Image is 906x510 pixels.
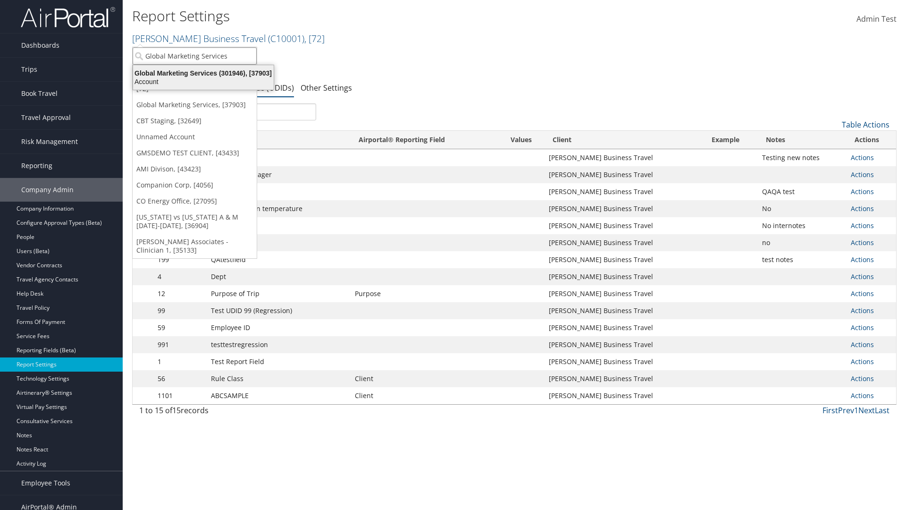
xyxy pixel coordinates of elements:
td: 991 [153,336,206,353]
td: Client [350,370,498,387]
td: Desig [206,234,350,251]
td: Test Report Field [206,353,350,370]
h1: Report Settings [132,6,642,26]
a: Actions [851,204,874,213]
td: [PERSON_NAME] Business Travel [544,268,703,285]
td: test notes [757,251,846,268]
td: [PERSON_NAME] Business Travel [544,166,703,183]
input: Search Accounts [133,47,257,65]
td: [PERSON_NAME] Business Travel [544,285,703,302]
td: Purpose of Trip [206,285,350,302]
td: Temp [206,183,350,200]
a: Actions [851,340,874,349]
td: Test UDID 99 (Regression) [206,302,350,319]
a: Next [858,405,875,416]
a: Actions [851,170,874,179]
th: Example [703,131,757,149]
td: [PERSON_NAME] Business Travel [544,234,703,251]
div: Account [127,77,279,86]
td: [PERSON_NAME] Business Travel [544,200,703,217]
td: Purpose [350,285,498,302]
td: Rule Class [206,370,350,387]
img: airportal-logo.png [21,6,115,28]
a: Actions [851,255,874,264]
td: ABCSAMPLE [206,387,350,404]
td: Preferred cabin temperature [206,200,350,217]
span: Reporting [21,154,52,178]
td: QAtestfield [206,251,350,268]
th: Name [206,131,350,149]
td: testtestregression [206,336,350,353]
a: GMSDEMO TEST CLIENT, [43433] [133,145,257,161]
a: Actions [851,374,874,383]
th: Notes [757,131,846,149]
a: 1 [854,405,858,416]
span: Travel Approval [21,106,71,129]
td: no [757,234,846,251]
a: Actions [851,187,874,196]
td: 56 [153,370,206,387]
td: QAQA test [757,183,846,200]
td: Dept [206,268,350,285]
a: Actions [851,357,874,366]
td: temperature [206,217,350,234]
td: [PERSON_NAME] Business Travel [544,353,703,370]
td: [PERSON_NAME] Business Travel [544,302,703,319]
td: [PERSON_NAME] Business Travel [544,149,703,166]
div: Global Marketing Services (301946), [37903] [127,69,279,77]
th: Airportal&reg; Reporting Field [350,131,498,149]
span: Trips [21,58,37,81]
td: [PERSON_NAME] Business Travel [544,183,703,200]
td: Traveler's Manager [206,166,350,183]
th: Client [544,131,703,149]
a: Unnamed Account [133,129,257,145]
td: 59 [153,319,206,336]
a: Companion Corp, [4056] [133,177,257,193]
td: Testing new notes [757,149,846,166]
span: 15 [172,405,181,416]
a: AMI Divison, [43423] [133,161,257,177]
td: No internotes [757,217,846,234]
td: [PERSON_NAME] Business Travel [544,370,703,387]
td: 99 [153,302,206,319]
a: Actions [851,238,874,247]
a: First [822,405,838,416]
a: Other Settings [301,83,352,93]
a: Actions [851,323,874,332]
a: Last [875,405,889,416]
span: , [ 72 ] [304,32,325,45]
span: Admin Test [856,14,897,24]
span: Employee Tools [21,471,70,495]
a: CO Energy Office, [27095] [133,193,257,209]
a: Actions [851,153,874,162]
span: Dashboards [21,34,59,57]
td: 4 [153,268,206,285]
td: [PERSON_NAME] Business Travel [544,387,703,404]
a: Actions [851,221,874,230]
a: [US_STATE] vs [US_STATE] A & M [DATE]-[DATE], [36904] [133,209,257,234]
td: 1101 [153,387,206,404]
td: 199 [153,251,206,268]
span: Risk Management [21,130,78,153]
td: 12 [153,285,206,302]
td: [PERSON_NAME] Business Travel [544,217,703,234]
a: Actions [851,306,874,315]
a: CBT Staging, [32649] [133,113,257,129]
td: [PERSON_NAME] Business Travel [544,319,703,336]
a: Prev [838,405,854,416]
th: Values [498,131,545,149]
span: Company Admin [21,178,74,202]
div: 1 to 15 of records [139,405,316,421]
td: [PERSON_NAME] Business Travel [544,336,703,353]
span: Book Travel [21,82,58,105]
a: Actions [851,289,874,298]
td: No [757,200,846,217]
a: Table Actions [842,119,889,130]
a: Admin Test [856,5,897,34]
a: [PERSON_NAME] Business Travel [132,32,325,45]
td: [PERSON_NAME] Business Travel [544,251,703,268]
td: 1 [153,353,206,370]
td: Client [350,387,498,404]
td: Employee ID [206,319,350,336]
span: ( C10001 ) [268,32,304,45]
